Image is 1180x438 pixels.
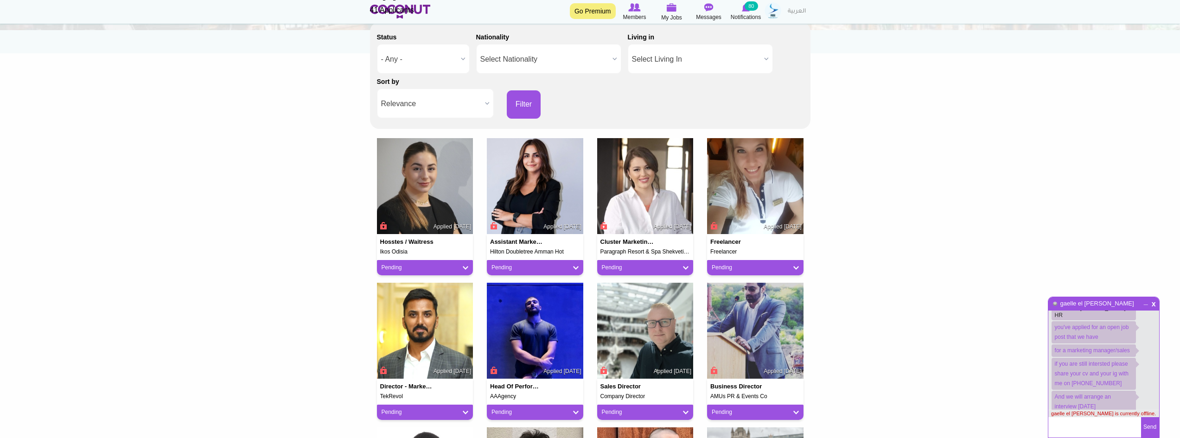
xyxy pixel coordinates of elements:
a: Pending [382,408,469,416]
span: Connect to Unlock the Profile [709,221,717,230]
img: Samir Valiyev's picture [597,283,694,379]
span: Connect to Unlock the Profile [599,221,607,230]
h5: Hilton Doubletree Amman Hot [490,249,580,255]
div: gaelle el [PERSON_NAME] is currently offline. [1048,410,1159,417]
h5: Company Director [600,394,690,400]
p: if you are still intersted please share your cv and your ig with me on [PHONE_NUMBER] [1052,358,1136,390]
h4: Sales director [600,383,654,390]
span: Notifications [731,13,761,22]
a: Pending [712,408,799,416]
button: Filter [507,90,541,119]
span: My Jobs [661,13,682,22]
h4: Head Of Performance Marketing [490,383,544,390]
span: Close [1150,299,1158,306]
span: Connect to Unlock the Profile [379,221,387,230]
h4: Cluster Marketing Executive [600,239,654,245]
a: Pending [382,264,469,272]
h4: Freelancer [710,239,764,245]
img: Mohammed Malik's picture [707,283,804,379]
a: gaelle el [PERSON_NAME] [1060,300,1135,307]
span: Minimize [1142,298,1150,304]
span: - Any - [381,44,457,74]
span: Select Nationality [480,44,609,74]
span: Connect to Unlock the Profile [599,366,607,375]
h5: Ikos Odisia [380,249,470,255]
span: Connect to Unlock the Profile [709,366,717,375]
h4: Business Director [710,383,764,390]
span: Select Living In [632,44,760,74]
span: Messages [696,13,721,22]
h5: Paragraph Resort & Spa Shekvetili Autograph Collection [600,249,690,255]
img: Lara Haddad's picture [487,138,583,235]
h4: Assistant Marketing Manager [490,239,544,245]
h4: Director - Marketing [380,383,434,390]
img: Akel Saliba's picture [487,283,583,379]
img: Paloma Vaque's picture [377,138,473,235]
label: Nationality [476,32,510,42]
img: Wajieh Hasan's picture [377,283,473,379]
label: Living in [628,32,655,42]
img: Kati Hyvärinen's picture [707,138,804,235]
h5: Freelancer [710,249,800,255]
img: Tamar Kochladze's picture [597,138,694,235]
span: Connect to Unlock the Profile [489,221,497,230]
a: Pending [491,408,579,416]
h5: AAAgency [490,394,580,400]
span: Connect to Unlock the Profile [379,366,387,375]
label: Sort by [377,77,399,86]
p: you've applied for an open job post that we have [1052,321,1136,343]
a: Pending [491,264,579,272]
p: for a marketing manager/sales [1052,344,1136,357]
span: Connect to Unlock the Profile [489,366,497,375]
a: Pending [712,264,799,272]
span: Relevance [381,89,481,119]
span: Members [623,13,646,22]
label: Status [377,32,397,42]
h5: AMUs PR & Events Co [710,394,800,400]
p: And we will arrange an interview [DATE] [1052,391,1136,413]
a: Pending [602,264,689,272]
button: Send [1141,417,1159,438]
h5: TekRevol [380,394,470,400]
h4: Hosstes / Waitress [380,239,434,245]
a: Pending [602,408,689,416]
